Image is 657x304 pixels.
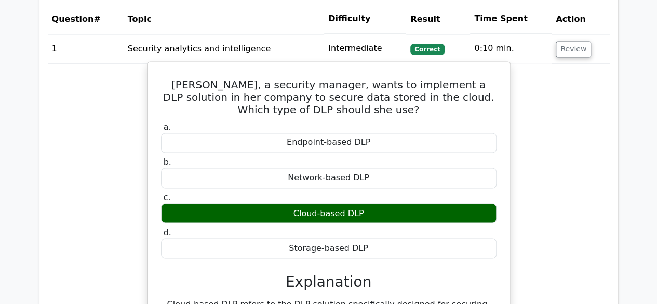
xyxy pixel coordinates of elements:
[164,192,171,202] span: c.
[164,157,171,167] span: b.
[164,227,171,237] span: d.
[410,44,444,54] span: Correct
[324,34,406,63] td: Intermediate
[161,238,497,258] div: Storage-based DLP
[161,168,497,188] div: Network-based DLP
[48,4,124,34] th: #
[552,4,609,34] th: Action
[470,34,552,63] td: 0:10 min.
[52,14,94,24] span: Question
[406,4,470,34] th: Result
[48,34,124,63] td: 1
[324,4,406,34] th: Difficulty
[161,133,497,153] div: Endpoint-based DLP
[161,203,497,223] div: Cloud-based DLP
[124,34,324,63] td: Security analytics and intelligence
[470,4,552,34] th: Time Spent
[556,41,591,57] button: Review
[160,78,498,116] h5: [PERSON_NAME], a security manager, wants to implement a DLP solution in her company to secure dat...
[164,122,171,132] span: a.
[124,4,324,34] th: Topic
[167,273,490,290] h3: Explanation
